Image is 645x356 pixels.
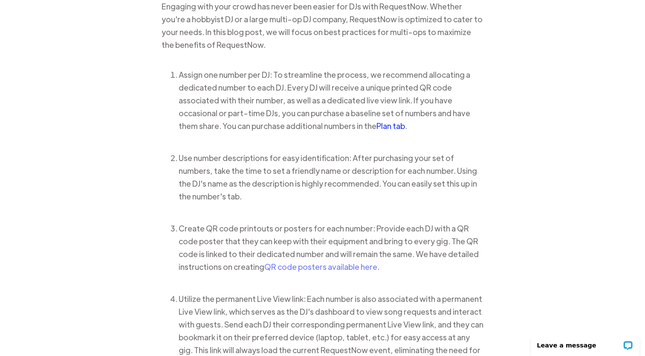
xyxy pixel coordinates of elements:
[525,329,645,356] iframe: LiveChat chat widget
[264,262,377,271] a: QR code posters available here
[376,121,405,131] a: Plan tab
[179,222,483,273] li: Create QR code printouts or posters for each number: Provide each DJ with a QR code poster that t...
[179,68,483,132] li: Assign one number per DJ: To streamline the process, we recommend allocating a dedicated number t...
[179,152,483,203] li: Use number descriptions for easy identification: After purchasing your set of numbers, take the t...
